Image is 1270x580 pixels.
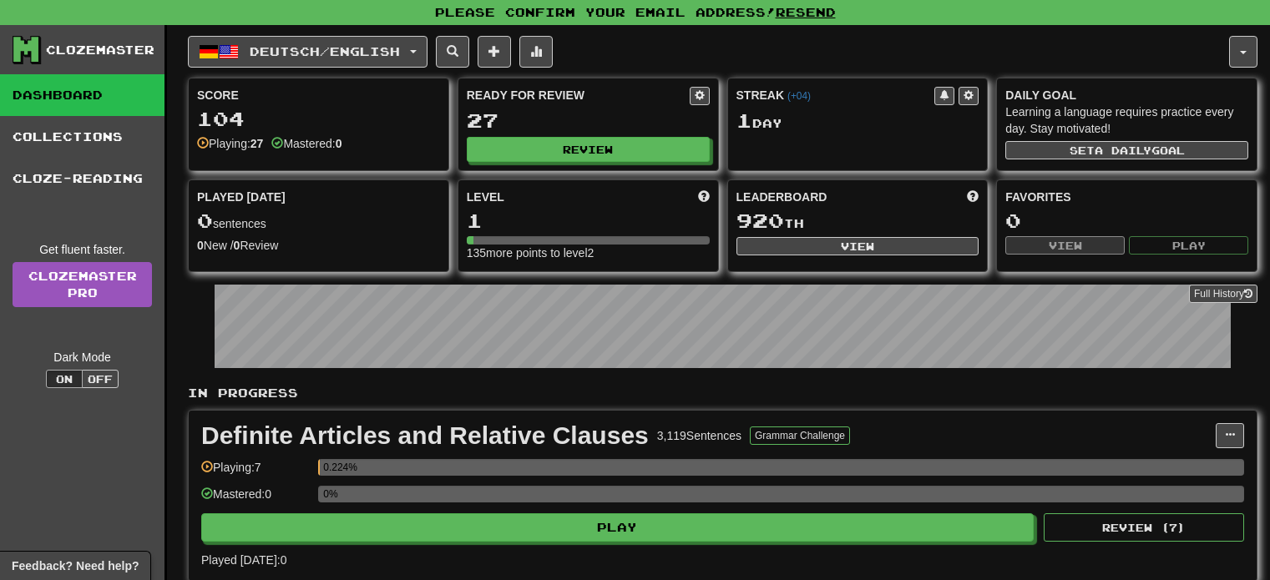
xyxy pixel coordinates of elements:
div: 104 [197,108,440,129]
button: More stats [519,36,553,68]
span: Deutsch / English [250,44,400,58]
div: th [736,210,979,232]
button: Full History [1189,285,1257,303]
button: Add sentence to collection [478,36,511,68]
div: Learning a language requires practice every day. Stay motivated! [1005,103,1248,137]
button: Grammar Challenge [750,426,850,445]
div: 135 more points to level 2 [467,245,710,261]
div: Favorites [1005,189,1248,205]
div: sentences [197,210,440,232]
button: Seta dailygoal [1005,141,1248,159]
div: Daily Goal [1005,87,1248,103]
div: Mastered: [271,135,342,152]
span: Played [DATE]: 0 [201,553,286,567]
button: Off [82,370,119,388]
button: Search sentences [436,36,469,68]
div: Score [197,87,440,103]
strong: 0 [197,239,204,252]
button: Play [1129,236,1248,255]
span: Score more points to level up [698,189,710,205]
span: Leaderboard [736,189,827,205]
div: Get fluent faster. [13,241,152,258]
strong: 27 [250,137,264,150]
a: Resend [776,5,836,19]
button: Review (7) [1044,513,1244,542]
div: 27 [467,110,710,131]
div: Dark Mode [13,349,152,366]
p: In Progress [188,385,1257,401]
a: (+04) [787,90,811,102]
strong: 0 [234,239,240,252]
div: 1 [467,210,710,231]
div: Day [736,110,979,132]
span: a daily [1095,144,1151,156]
div: New / Review [197,237,440,254]
button: Play [201,513,1034,542]
button: View [736,237,979,255]
button: Review [467,137,710,162]
button: On [46,370,83,388]
span: Level [467,189,504,205]
span: 1 [736,108,752,132]
div: Ready for Review [467,87,690,103]
span: Played [DATE] [197,189,286,205]
div: Streak [736,87,935,103]
div: 3,119 Sentences [657,427,741,444]
div: 0 [1005,210,1248,231]
div: Definite Articles and Relative Clauses [201,423,649,448]
span: Open feedback widget [12,557,139,574]
div: Playing: 7 [201,459,310,487]
button: Deutsch/English [188,36,428,68]
a: ClozemasterPro [13,262,152,307]
strong: 0 [336,137,342,150]
span: 920 [736,209,784,232]
div: Mastered: 0 [201,486,310,513]
span: 0 [197,209,213,232]
div: Clozemaster [46,42,154,58]
div: Playing: [197,135,263,152]
span: This week in points, UTC [967,189,979,205]
button: View [1005,236,1125,255]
